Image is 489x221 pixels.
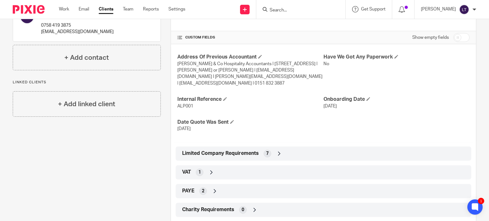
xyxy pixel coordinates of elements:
[182,206,234,213] span: Charity Requirements
[182,169,191,176] span: VAT
[478,198,484,204] div: 1
[177,119,323,126] h4: Date Quote Was Sent
[59,6,69,12] a: Work
[361,7,386,11] span: Get Support
[177,104,193,108] span: ALP001
[143,6,159,12] a: Reports
[177,35,323,40] h4: CUSTOM FIELDS
[459,4,469,15] img: svg%3E
[242,207,244,213] span: 0
[182,150,259,157] span: Limited Company Requirements
[421,6,456,12] p: [PERSON_NAME]
[198,169,201,176] span: 1
[177,127,191,131] span: [DATE]
[182,188,195,194] span: PAYE
[269,8,326,13] input: Search
[177,54,323,60] h4: Address Of Previous Accountant
[79,6,89,12] a: Email
[123,6,133,12] a: Team
[13,5,45,14] img: Pixie
[168,6,185,12] a: Settings
[99,6,113,12] a: Clients
[202,188,204,194] span: 2
[323,62,329,66] span: No
[177,62,322,86] span: [PERSON_NAME] & Co Hospitality Accountants l [STREET_ADDRESS] l [PERSON_NAME] or [PERSON_NAME] l ...
[412,34,449,41] label: Show empty fields
[58,99,115,109] h4: + Add linked client
[266,150,269,157] span: 7
[323,104,337,108] span: [DATE]
[41,22,114,29] p: 0758 419 3875
[323,96,470,103] h4: Onboarding Date
[41,29,114,35] p: [EMAIL_ADDRESS][DOMAIN_NAME]
[177,96,323,103] h4: Internal Reference
[323,54,470,60] h4: Have We Got Any Paperwork
[13,80,161,85] p: Linked clients
[64,53,109,63] h4: + Add contact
